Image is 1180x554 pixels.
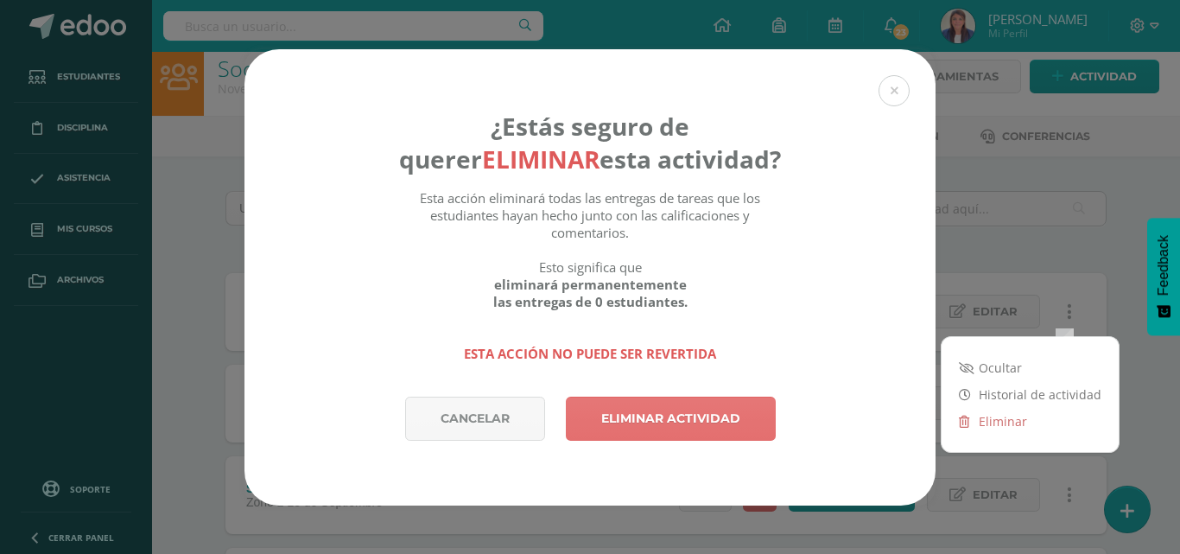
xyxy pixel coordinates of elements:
span: Feedback [1156,235,1171,296]
div: Esta acción eliminará todas las entregas de tareas que los estudiantes hayan hecho junto con las ... [399,189,782,362]
strong: Esta acción no puede ser revertida [464,345,716,362]
a: Cancelar [405,397,545,441]
a: Eliminar [942,408,1119,435]
a: Eliminar actividad [566,397,776,441]
button: Close (Esc) [879,75,910,106]
strong: eliminar [482,143,600,175]
a: Historial de actividad [942,381,1119,408]
strong: eliminará permanentemente las entregas de 0 estudiantes. [493,276,688,310]
h4: ¿Estás seguro de querer esta actividad? [399,110,782,175]
button: Feedback - Mostrar encuesta [1147,218,1180,335]
a: Ocultar [942,354,1119,381]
